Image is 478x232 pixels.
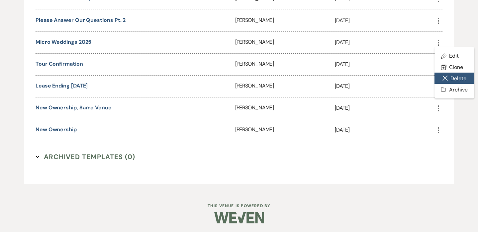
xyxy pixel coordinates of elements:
[235,119,335,141] div: [PERSON_NAME]
[335,104,434,112] p: [DATE]
[36,152,135,162] button: Archived Templates (0)
[36,126,77,133] a: New Ownership
[235,76,335,97] div: [PERSON_NAME]
[36,17,126,24] a: Please answer our questions Pt. 2
[235,97,335,119] div: [PERSON_NAME]
[235,32,335,53] div: [PERSON_NAME]
[434,62,474,73] a: Clone
[434,84,474,95] button: Archive
[235,54,335,75] div: [PERSON_NAME]
[335,38,434,47] p: [DATE]
[335,82,434,90] p: [DATE]
[335,126,434,134] p: [DATE]
[434,73,474,84] button: Delete
[36,104,112,111] a: New Ownership, Same Venue
[36,82,88,89] a: Lease Ending [DATE]
[214,206,264,229] img: Weven Logo
[36,38,91,45] a: Micro Weddings 2025
[235,10,335,31] div: [PERSON_NAME]
[335,60,434,69] p: [DATE]
[36,60,83,67] a: Tour Confirmation
[335,16,434,25] p: [DATE]
[434,50,474,62] a: Edit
